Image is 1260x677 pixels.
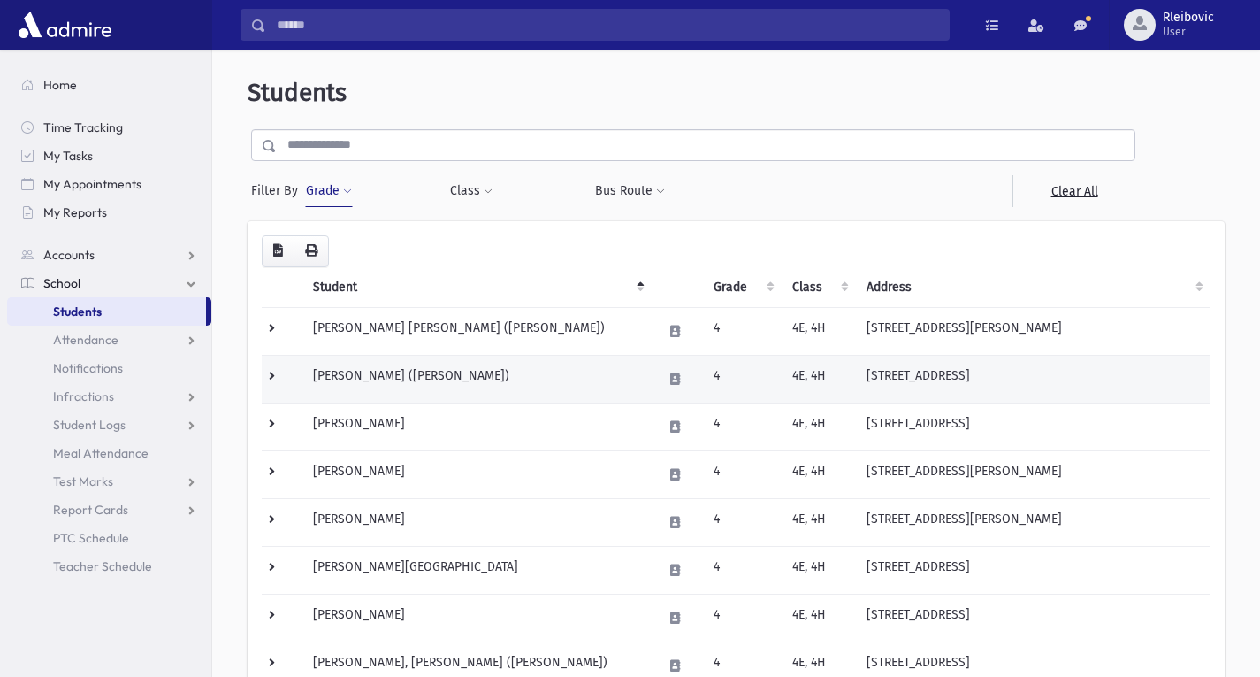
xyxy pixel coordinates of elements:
span: Teacher Schedule [53,558,152,574]
a: My Reports [7,198,211,227]
span: My Appointments [43,176,141,192]
a: Infractions [7,382,211,411]
a: Clear All [1012,175,1135,207]
span: Notifications [53,360,123,376]
a: Test Marks [7,467,211,496]
td: [STREET_ADDRESS] [856,355,1210,403]
input: Search [266,9,949,41]
td: [STREET_ADDRESS][PERSON_NAME] [856,498,1210,546]
img: AdmirePro [14,7,116,42]
button: Print [294,235,329,267]
td: [STREET_ADDRESS] [856,403,1210,450]
td: [STREET_ADDRESS] [856,546,1210,594]
span: Students [53,304,102,319]
th: Address: activate to sort column ascending [856,267,1210,308]
a: School [7,269,211,297]
span: Filter By [251,181,305,200]
a: My Tasks [7,142,211,170]
th: Grade: activate to sort column ascending [703,267,781,308]
button: Grade [305,175,353,207]
td: [PERSON_NAME] [PERSON_NAME] ([PERSON_NAME]) [302,307,652,355]
span: Accounts [43,247,95,263]
span: Test Marks [53,473,113,489]
td: [PERSON_NAME] ([PERSON_NAME]) [302,355,652,403]
td: [STREET_ADDRESS][PERSON_NAME] [856,450,1210,498]
td: 4 [703,594,781,642]
span: Home [43,77,77,93]
span: Time Tracking [43,119,123,135]
a: Accounts [7,241,211,269]
span: Students [248,78,347,107]
td: [PERSON_NAME] [302,594,652,642]
td: 4E, 4H [782,450,856,498]
td: 4 [703,546,781,594]
td: [STREET_ADDRESS][PERSON_NAME] [856,307,1210,355]
td: [PERSON_NAME] [302,450,652,498]
a: Attendance [7,326,211,354]
td: 4 [703,450,781,498]
td: [PERSON_NAME] [302,403,652,450]
span: My Tasks [43,148,93,164]
span: User [1163,25,1214,39]
span: School [43,275,80,291]
span: Student Logs [53,417,126,433]
a: Notifications [7,354,211,382]
td: 4E, 4H [782,307,856,355]
th: Class: activate to sort column ascending [782,267,856,308]
a: PTC Schedule [7,524,211,552]
a: Time Tracking [7,113,211,142]
span: PTC Schedule [53,530,129,546]
td: 4E, 4H [782,594,856,642]
td: [PERSON_NAME] [302,498,652,546]
a: Teacher Schedule [7,552,211,581]
span: Meal Attendance [53,445,149,461]
td: 4 [703,403,781,450]
td: 4E, 4H [782,355,856,403]
a: My Appointments [7,170,211,198]
span: Infractions [53,389,114,404]
button: Class [449,175,493,207]
a: Home [7,71,211,99]
a: Meal Attendance [7,439,211,467]
button: CSV [262,235,294,267]
td: 4 [703,355,781,403]
span: My Reports [43,204,107,220]
th: Student: activate to sort column descending [302,267,652,308]
span: Rleibovic [1163,11,1214,25]
span: Attendance [53,332,118,348]
a: Report Cards [7,496,211,524]
td: 4E, 4H [782,498,856,546]
a: Student Logs [7,411,211,439]
td: 4E, 4H [782,403,856,450]
button: Bus Route [594,175,666,207]
span: Report Cards [53,502,128,518]
td: 4 [703,498,781,546]
a: Students [7,297,206,326]
td: [STREET_ADDRESS] [856,594,1210,642]
td: 4 [703,307,781,355]
td: [PERSON_NAME][GEOGRAPHIC_DATA] [302,546,652,594]
td: 4E, 4H [782,546,856,594]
